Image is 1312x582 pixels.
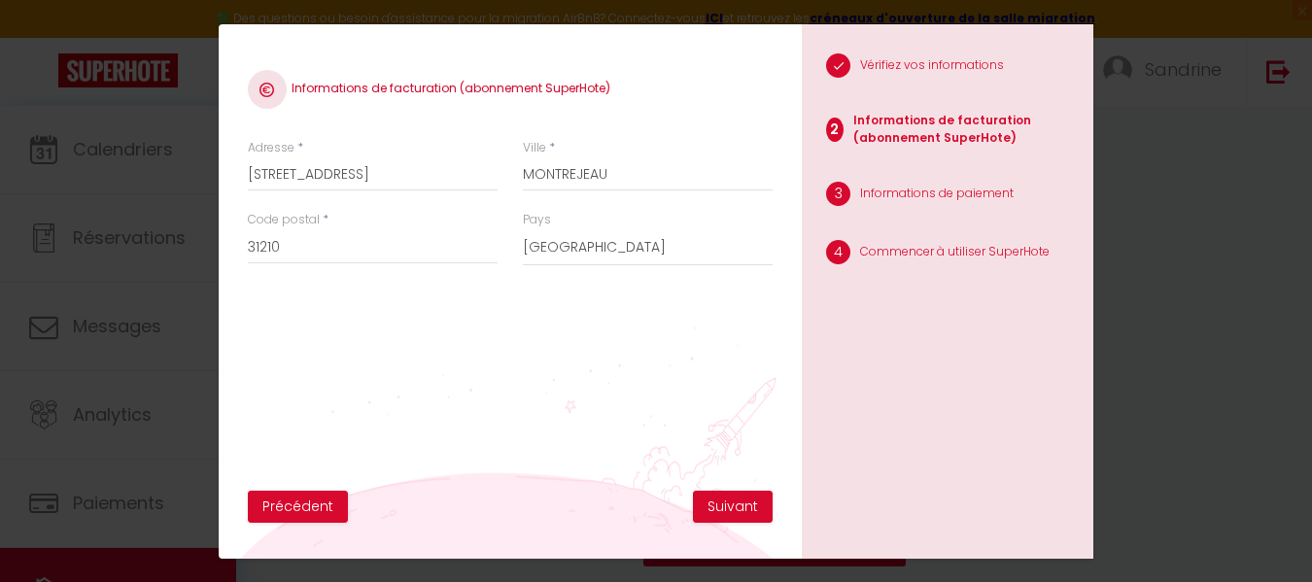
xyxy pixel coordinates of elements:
span: 4 [826,240,850,264]
li: Informations de paiement [802,172,1093,221]
span: 3 [826,182,850,206]
label: Pays [523,211,551,229]
span: 2 [826,118,843,142]
button: Suivant [693,491,773,524]
label: Code postal [248,211,320,229]
li: Vérifiez vos informations [802,44,1093,92]
li: Informations de facturation (abonnement SuperHote) [802,102,1093,163]
label: Ville [523,139,546,157]
h4: Informations de facturation (abonnement SuperHote) [248,70,773,109]
button: Précédent [248,491,348,524]
label: Adresse [248,139,294,157]
button: Ouvrir le widget de chat LiveChat [16,8,74,66]
li: Commencer à utiliser SuperHote [802,230,1093,279]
